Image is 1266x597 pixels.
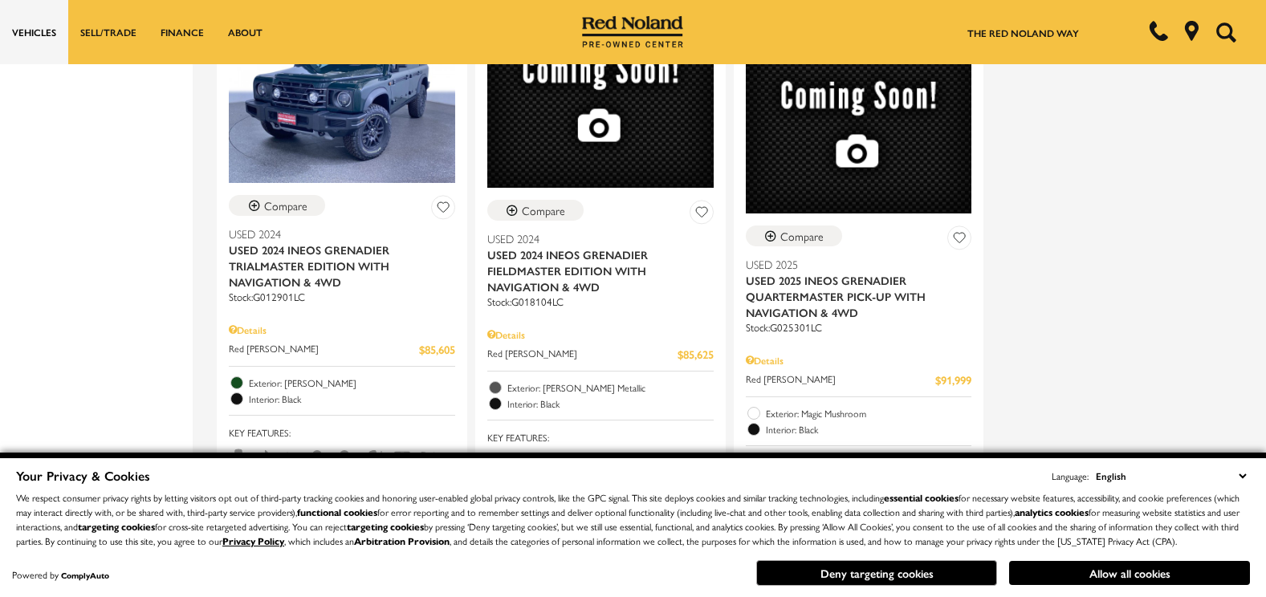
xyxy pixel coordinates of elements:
span: Used 2025 [746,256,960,272]
a: Privacy Policy [222,534,284,548]
strong: functional cookies [297,505,377,519]
span: Key Features : [487,428,714,446]
span: Parking Assist [420,449,439,464]
span: Backup Camera [229,449,248,464]
div: Language: [1052,471,1089,481]
span: $85,625 [678,346,714,363]
span: $91,999 [935,372,971,388]
span: Exterior: Magic Mushroom [766,405,972,421]
a: Red [PERSON_NAME] $91,999 [746,372,972,388]
span: Fog Lights [283,449,303,464]
strong: Arbitration Provision [354,534,450,548]
button: Save Vehicle [431,195,455,225]
a: Used 2024Used 2024 INEOS Grenadier Trialmaster Edition With Navigation & 4WD [229,225,455,290]
span: Used 2024 [487,230,702,246]
button: Compare Vehicle [229,195,325,216]
p: We respect consumer privacy rights by letting visitors opt out of third-party tracking cookies an... [16,490,1250,548]
strong: targeting cookies [347,519,424,534]
div: Pricing Details - Used 2024 INEOS Grenadier Fieldmaster Edition With Navigation & 4WD [487,327,714,342]
a: Red [PERSON_NAME] $85,625 [487,346,714,363]
button: Open the search field [1210,1,1242,63]
div: Stock : G012901LC [229,290,455,304]
img: Red Noland Pre-Owned [582,16,683,48]
div: Stock : G025301LC [746,320,972,335]
span: Lane Warning [365,449,385,464]
span: Bluetooth [256,449,275,464]
span: Used 2025 INEOS Grenadier Quartermaster Pick-up With Navigation & 4WD [746,272,960,320]
img: 2024 INEOS Grenadier Fieldmaster Edition [487,14,714,188]
a: Red Noland Pre-Owned [582,22,683,38]
img: 2024 INEOS Grenadier Trialmaster Edition [229,14,455,183]
button: Save Vehicle [947,225,971,255]
strong: analytics cookies [1015,505,1089,519]
div: Pricing Details - Used 2025 INEOS Grenadier Quartermaster Pick-up With Navigation & 4WD [746,353,972,368]
a: Used 2025Used 2025 INEOS Grenadier Quartermaster Pick-up With Navigation & 4WD [746,256,972,320]
span: Used 2024 [229,225,443,242]
div: Compare [264,198,307,213]
span: $85,605 [419,341,455,358]
button: Compare Vehicle [487,200,584,221]
div: Compare [780,229,824,243]
div: Compare [522,203,565,217]
button: Allow all cookies [1009,561,1250,585]
div: Pricing Details - Used 2024 INEOS Grenadier Trialmaster Edition With Navigation & 4WD [229,323,455,337]
button: Deny targeting cookies [756,560,997,586]
a: Used 2024Used 2024 INEOS Grenadier Fieldmaster Edition With Navigation & 4WD [487,230,714,294]
div: Stock : G018104LC [487,294,714,309]
span: Interior: Black [507,396,714,412]
span: Exterior: [PERSON_NAME] Metallic [507,380,714,396]
span: Used 2024 INEOS Grenadier Fieldmaster Edition With Navigation & 4WD [487,246,702,294]
a: The Red Noland Way [967,26,1079,40]
span: Keyless Entry [338,449,357,464]
button: Compare Vehicle [746,225,842,246]
span: Red [PERSON_NAME] [487,346,678,363]
span: Navigation Sys [393,449,412,464]
select: Language Select [1092,467,1250,485]
a: ComplyAuto [61,570,109,581]
span: Red [PERSON_NAME] [746,372,936,388]
button: Save Vehicle [690,200,714,229]
a: Red [PERSON_NAME] $85,605 [229,341,455,358]
span: Interior: Black [766,421,972,437]
span: Your Privacy & Cookies [16,466,150,485]
strong: targeting cookies [78,519,155,534]
span: Used 2024 INEOS Grenadier Trialmaster Edition With Navigation & 4WD [229,242,443,290]
strong: essential cookies [884,490,959,505]
span: Red [PERSON_NAME] [229,341,419,358]
div: Powered by [12,570,109,580]
span: Interior Accents [311,449,330,464]
span: Key Features : [229,424,455,441]
img: 2025 INEOS Grenadier Quartermaster Pick-up [746,39,972,213]
span: Interior: Black [249,391,455,407]
span: Exterior: [PERSON_NAME] [249,375,455,391]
